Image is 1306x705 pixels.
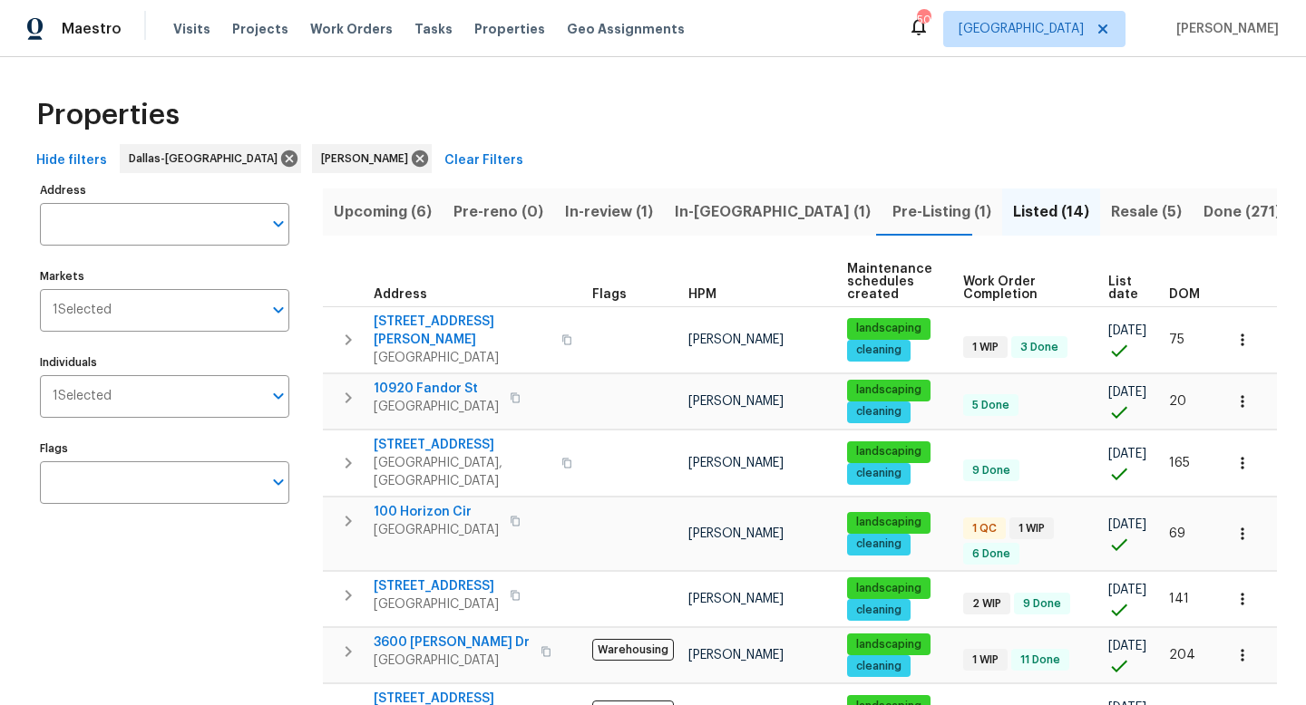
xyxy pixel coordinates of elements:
[120,144,301,173] div: Dallas-[GEOGRAPHIC_DATA]
[129,150,285,168] span: Dallas-[GEOGRAPHIC_DATA]
[36,150,107,172] span: Hide filters
[321,150,415,168] span: [PERSON_NAME]
[849,536,909,552] span: cleaning
[1169,593,1189,605] span: 141
[688,395,784,408] span: [PERSON_NAME]
[1108,640,1146,652] span: [DATE]
[40,271,289,282] label: Markets
[1108,386,1146,399] span: [DATE]
[266,297,291,323] button: Open
[1169,20,1279,38] span: [PERSON_NAME]
[849,581,929,596] span: landscaping
[849,515,929,530] span: landscaping
[688,527,784,540] span: [PERSON_NAME]
[1108,584,1146,596] span: [DATE]
[374,577,499,595] span: [STREET_ADDRESS]
[849,343,909,358] span: cleaning
[374,633,530,652] span: 3600 [PERSON_NAME] Dr
[374,503,499,521] span: 100 Horizon Cir
[266,469,291,495] button: Open
[1111,199,1182,225] span: Resale (5)
[374,436,551,454] span: [STREET_ADDRESS]
[847,263,932,301] span: Maintenance schedules created
[849,382,929,398] span: landscaping
[592,288,627,301] span: Flags
[1013,199,1089,225] span: Listed (14)
[1108,324,1146,337] span: [DATE]
[917,11,930,29] div: 50
[173,20,210,38] span: Visits
[849,404,909,420] span: cleaning
[374,652,530,670] span: [GEOGRAPHIC_DATA]
[29,144,114,178] button: Hide filters
[688,593,784,605] span: [PERSON_NAME]
[1013,340,1066,355] span: 3 Done
[1169,527,1185,540] span: 69
[565,199,653,225] span: In-review (1)
[567,20,685,38] span: Geo Assignments
[36,106,180,124] span: Properties
[40,357,289,368] label: Individuals
[849,444,929,459] span: landscaping
[62,20,122,38] span: Maestro
[959,20,1084,38] span: [GEOGRAPHIC_DATA]
[1016,596,1068,612] span: 9 Done
[374,398,499,416] span: [GEOGRAPHIC_DATA]
[312,144,432,173] div: [PERSON_NAME]
[675,199,871,225] span: In-[GEOGRAPHIC_DATA] (1)
[965,652,1006,668] span: 1 WIP
[453,199,543,225] span: Pre-reno (0)
[965,463,1018,478] span: 9 Done
[849,637,929,652] span: landscaping
[1108,448,1146,460] span: [DATE]
[892,199,991,225] span: Pre-Listing (1)
[374,313,551,349] span: [STREET_ADDRESS][PERSON_NAME]
[53,389,112,404] span: 1 Selected
[374,521,499,539] span: [GEOGRAPHIC_DATA]
[849,466,909,481] span: cleaning
[266,211,291,237] button: Open
[1169,288,1200,301] span: DOM
[849,321,929,336] span: landscaping
[688,288,716,301] span: HPM
[1169,395,1186,408] span: 20
[53,303,112,318] span: 1 Selected
[374,380,499,398] span: 10920 Fandor St
[374,288,427,301] span: Address
[688,457,784,469] span: [PERSON_NAME]
[40,443,289,454] label: Flags
[849,603,909,618] span: cleaning
[688,649,784,662] span: [PERSON_NAME]
[374,349,551,367] span: [GEOGRAPHIC_DATA]
[1108,275,1138,301] span: List date
[414,23,453,35] span: Tasks
[374,454,551,490] span: [GEOGRAPHIC_DATA], [GEOGRAPHIC_DATA]
[965,521,1004,536] span: 1 QC
[334,199,432,225] span: Upcoming (6)
[1169,457,1190,469] span: 165
[965,398,1017,413] span: 5 Done
[266,383,291,409] button: Open
[1204,199,1281,225] span: Done (271)
[592,639,674,661] span: Warehousing
[1011,521,1052,536] span: 1 WIP
[374,595,499,613] span: [GEOGRAPHIC_DATA]
[232,20,288,38] span: Projects
[474,20,545,38] span: Properties
[40,185,289,196] label: Address
[1169,649,1195,662] span: 204
[310,20,393,38] span: Work Orders
[688,333,784,346] span: [PERSON_NAME]
[965,546,1018,562] span: 6 Done
[444,150,523,172] span: Clear Filters
[963,275,1077,301] span: Work Order Completion
[965,596,1009,612] span: 2 WIP
[437,144,531,178] button: Clear Filters
[849,659,909,674] span: cleaning
[1108,518,1146,531] span: [DATE]
[1013,652,1067,668] span: 11 Done
[1169,333,1184,346] span: 75
[965,340,1006,355] span: 1 WIP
